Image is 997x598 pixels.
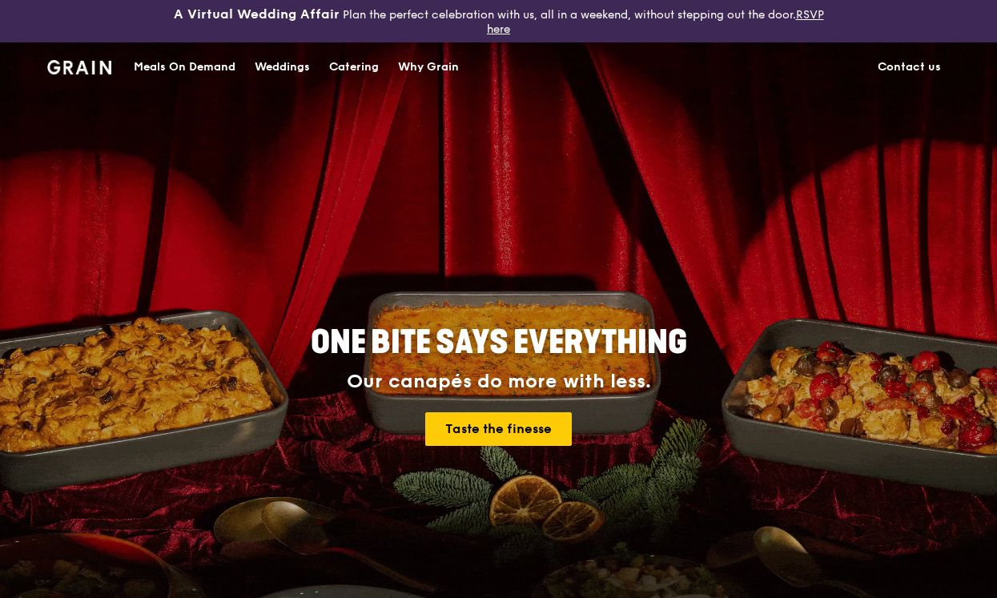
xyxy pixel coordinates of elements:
[320,43,388,91] a: Catering
[329,43,379,91] div: Catering
[388,43,468,91] a: Why Grain
[868,43,951,91] a: Contact us
[311,323,687,362] span: ONE BITE SAYS EVERYTHING
[255,43,310,91] div: Weddings
[167,6,831,36] div: Plan the perfect celebration with us, all in a weekend, without stepping out the door.
[174,6,340,22] h3: A Virtual Wedding Affair
[245,43,320,91] a: Weddings
[47,60,112,74] img: Grain
[211,371,787,393] div: Our canapés do more with less.
[47,42,112,90] a: GrainGrain
[487,8,824,36] a: RSVP here
[398,43,459,91] div: Why Grain
[425,412,572,446] a: Taste the finesse
[134,43,235,91] div: Meals On Demand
